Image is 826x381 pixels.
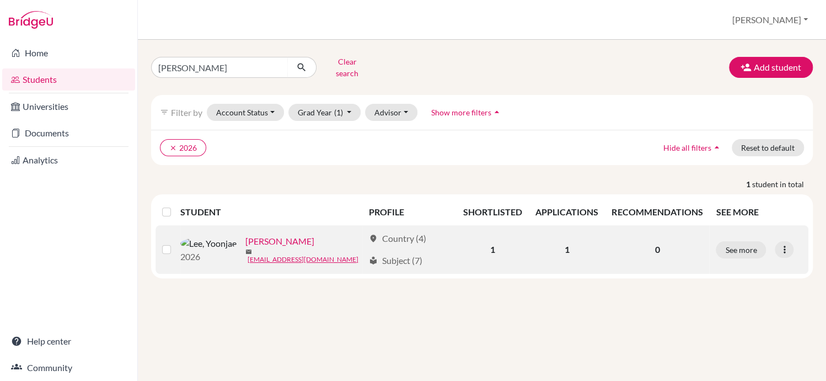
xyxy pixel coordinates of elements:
[2,149,135,171] a: Analytics
[457,199,529,225] th: SHORTLISTED
[2,357,135,379] a: Community
[248,255,358,264] a: [EMAIL_ADDRESS][DOMAIN_NAME]
[365,104,417,121] button: Advisor
[180,237,237,250] img: Lee, Yoonjae
[529,225,605,274] td: 1
[529,199,605,225] th: APPLICATIONS
[369,254,422,267] div: Subject (7)
[711,142,722,153] i: arrow_drop_up
[151,57,288,78] input: Find student by name...
[732,139,804,156] button: Reset to default
[362,199,457,225] th: PROFILE
[2,42,135,64] a: Home
[2,96,135,118] a: Universities
[317,53,378,82] button: Clear search
[2,330,135,352] a: Help center
[160,139,206,156] button: clear2026
[709,199,808,225] th: SEE MORE
[605,199,709,225] th: RECOMMENDATIONS
[729,57,813,78] button: Add student
[369,232,426,245] div: Country (4)
[746,178,752,190] strong: 1
[288,104,361,121] button: Grad Year(1)
[716,241,766,258] button: See more
[369,256,378,265] span: local_library
[207,104,284,121] button: Account Status
[457,225,529,274] td: 1
[180,250,237,263] p: 2026
[422,104,512,121] button: Show more filtersarrow_drop_up
[491,107,502,118] i: arrow_drop_up
[160,108,169,117] i: filter_list
[663,143,711,152] span: Hide all filters
[171,107,202,118] span: Filter by
[180,199,362,225] th: STUDENT
[369,234,378,243] span: location_on
[169,144,177,152] i: clear
[727,9,813,30] button: [PERSON_NAME]
[334,108,343,117] span: (1)
[2,122,135,144] a: Documents
[2,68,135,91] a: Students
[245,248,252,255] span: mail
[9,11,53,29] img: Bridge-U
[431,108,491,117] span: Show more filters
[612,243,702,256] p: 0
[654,139,732,156] button: Hide all filtersarrow_drop_up
[752,178,813,190] span: student in total
[245,235,314,248] a: [PERSON_NAME]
